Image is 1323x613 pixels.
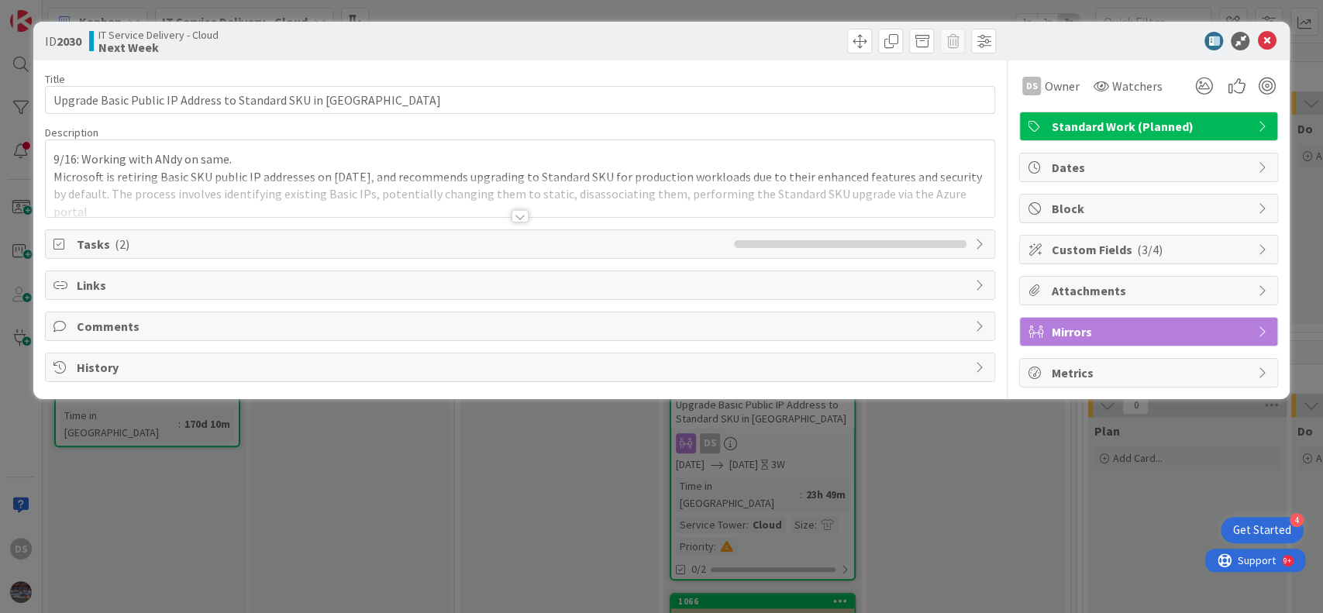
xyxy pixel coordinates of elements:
div: Open Get Started checklist, remaining modules: 4 [1221,517,1304,543]
span: Tasks [77,235,727,253]
b: 2030 [57,33,81,49]
div: 9+ [78,6,86,19]
span: Description [45,126,98,139]
span: ID [45,32,81,50]
div: DS [1022,77,1041,95]
span: ( 3/4 ) [1136,242,1162,257]
span: IT Service Delivery - Cloud [98,29,219,41]
span: Standard Work (Planned) [1051,117,1249,136]
span: ( 2 ) [115,236,129,252]
label: Title [45,72,65,86]
span: Comments [77,317,967,336]
span: Dates [1051,158,1249,177]
span: Support [33,2,71,21]
input: type card name here... [45,86,996,114]
span: Attachments [1051,281,1249,300]
span: History [77,358,967,377]
span: Metrics [1051,363,1249,382]
p: 9/16: Working with ANdy on same. [53,150,987,168]
div: Get Started [1233,522,1291,538]
span: Owner [1044,77,1079,95]
span: Custom Fields [1051,240,1249,259]
span: Links [77,276,967,294]
span: Watchers [1111,77,1162,95]
b: Next Week [98,41,219,53]
p: Microsoft is retiring Basic SKU public IP addresses on [DATE], and recommends upgrading to Standa... [53,168,987,221]
div: 4 [1290,513,1304,527]
span: Block [1051,199,1249,218]
span: Mirrors [1051,322,1249,341]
